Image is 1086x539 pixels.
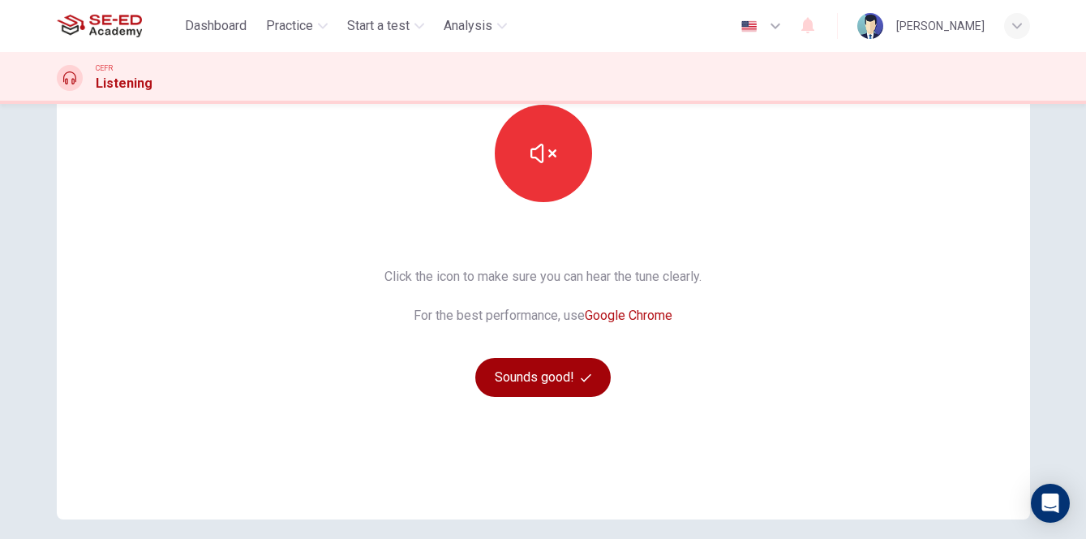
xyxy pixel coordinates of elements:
[57,10,179,42] a: SE-ED Academy logo
[96,74,152,93] h1: Listening
[857,13,883,39] img: Profile picture
[57,10,142,42] img: SE-ED Academy logo
[739,20,759,32] img: en
[384,267,702,287] span: Click the icon to make sure you can hear the tune clearly.
[896,16,985,36] div: [PERSON_NAME]
[96,63,113,74] span: CEFR
[585,308,672,323] a: Google Chrome
[347,16,410,36] span: Start a test
[185,16,247,36] span: Dashboard
[178,11,253,41] button: Dashboard
[384,306,702,326] span: For the best performance, use
[437,11,513,41] button: Analysis
[1031,484,1070,523] div: Open Intercom Messenger
[341,11,431,41] button: Start a test
[260,11,334,41] button: Practice
[444,16,492,36] span: Analysis
[266,16,313,36] span: Practice
[475,358,612,397] button: Sounds good!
